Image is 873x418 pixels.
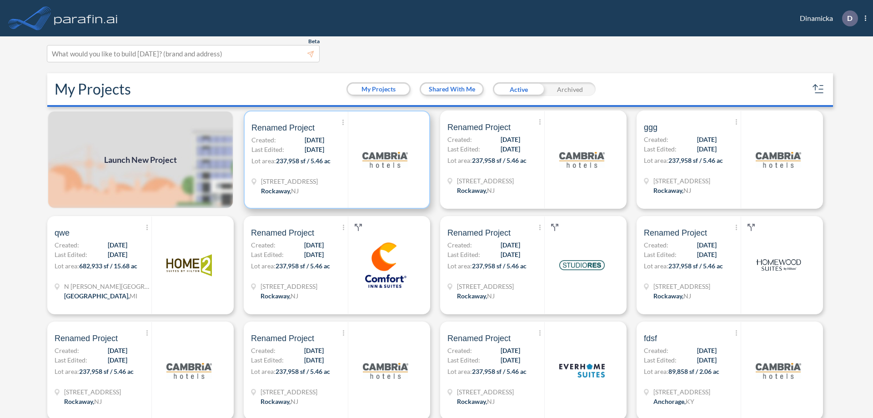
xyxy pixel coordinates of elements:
[457,398,487,405] span: Rockaway ,
[756,348,801,393] img: logo
[304,346,324,355] span: [DATE]
[668,156,723,164] span: 237,958 sf / 5.46 ac
[447,144,480,154] span: Last Edited:
[457,397,495,406] div: Rockaway, NJ
[644,250,677,259] span: Last Edited:
[447,156,472,164] span: Lot area:
[363,348,408,393] img: logo
[501,346,520,355] span: [DATE]
[276,262,330,270] span: 237,958 sf / 5.46 ac
[447,333,511,344] span: Renamed Project
[261,292,291,300] span: Rockaway ,
[447,250,480,259] span: Last Edited:
[544,82,596,96] div: Archived
[697,144,717,154] span: [DATE]
[644,368,668,375] span: Lot area:
[55,355,87,365] span: Last Edited:
[447,346,472,355] span: Created:
[653,291,691,301] div: Rockaway, NJ
[261,187,291,195] span: Rockaway ,
[472,262,527,270] span: 237,958 sf / 5.46 ac
[276,157,331,165] span: 237,958 sf / 5.46 ac
[130,292,137,300] span: MI
[291,292,298,300] span: NJ
[55,262,79,270] span: Lot area:
[493,82,544,96] div: Active
[644,262,668,270] span: Lot area:
[94,398,102,405] span: NJ
[653,387,710,397] span: 1899 Evergreen Rd
[291,398,298,405] span: NJ
[251,250,284,259] span: Last Edited:
[55,333,118,344] span: Renamed Project
[251,355,284,365] span: Last Edited:
[697,250,717,259] span: [DATE]
[644,333,657,344] span: fdsf
[47,111,234,209] a: Launch New Project
[447,135,472,144] span: Created:
[291,187,299,195] span: NJ
[64,397,102,406] div: Rockaway, NJ
[457,291,495,301] div: Rockaway, NJ
[108,355,127,365] span: [DATE]
[308,38,320,45] span: Beta
[55,240,79,250] span: Created:
[261,291,298,301] div: Rockaway, NJ
[653,398,686,405] span: Anchorage ,
[447,122,511,133] span: Renamed Project
[305,145,324,154] span: [DATE]
[644,156,668,164] span: Lot area:
[501,250,520,259] span: [DATE]
[487,292,495,300] span: NJ
[276,368,330,375] span: 237,958 sf / 5.46 ac
[64,292,130,300] span: [GEOGRAPHIC_DATA] ,
[756,137,801,182] img: logo
[447,227,511,238] span: Renamed Project
[756,242,801,288] img: logo
[55,81,131,98] h2: My Projects
[644,122,657,133] span: ggg
[447,262,472,270] span: Lot area:
[79,262,137,270] span: 682,933 sf / 15.68 ac
[668,368,719,375] span: 89,858 sf / 2.06 ac
[251,368,276,375] span: Lot area:
[653,292,683,300] span: Rockaway ,
[686,398,694,405] span: KY
[166,348,212,393] img: logo
[487,398,495,405] span: NJ
[683,186,691,194] span: NJ
[644,355,677,365] span: Last Edited:
[644,135,668,144] span: Created:
[457,186,495,195] div: Rockaway, NJ
[811,82,826,96] button: sort
[487,186,495,194] span: NJ
[683,292,691,300] span: NJ
[457,176,514,186] span: 321 Mt Hope Ave
[501,240,520,250] span: [DATE]
[47,111,234,209] img: add
[251,227,314,238] span: Renamed Project
[559,348,605,393] img: logo
[251,262,276,270] span: Lot area:
[55,227,70,238] span: qwe
[501,355,520,365] span: [DATE]
[55,250,87,259] span: Last Edited:
[644,227,707,238] span: Renamed Project
[251,157,276,165] span: Lot area:
[362,137,408,182] img: logo
[472,368,527,375] span: 237,958 sf / 5.46 ac
[786,10,866,26] div: Dinamicka
[251,333,314,344] span: Renamed Project
[457,186,487,194] span: Rockaway ,
[261,186,299,196] div: Rockaway, NJ
[261,387,317,397] span: 321 Mt Hope Ave
[251,122,315,133] span: Renamed Project
[304,240,324,250] span: [DATE]
[653,176,710,186] span: 321 Mt Hope Ave
[457,387,514,397] span: 321 Mt Hope Ave
[166,242,212,288] img: logo
[559,242,605,288] img: logo
[847,14,853,22] p: D
[697,355,717,365] span: [DATE]
[108,250,127,259] span: [DATE]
